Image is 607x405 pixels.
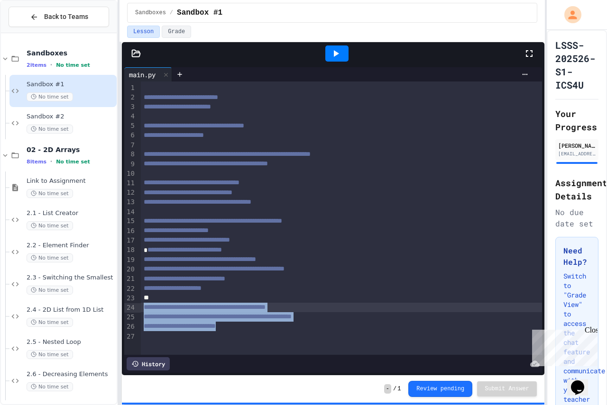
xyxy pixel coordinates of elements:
div: 22 [124,284,136,294]
span: 2.5 - Nested Loop [27,338,115,346]
div: 27 [124,332,136,342]
div: 16 [124,226,136,236]
div: 1 [124,83,136,93]
span: No time set [27,221,73,230]
span: 2 items [27,62,46,68]
div: main.py [124,67,172,81]
span: No time set [27,318,73,327]
div: 18 [124,245,136,255]
div: 9 [124,160,136,169]
div: 8 [124,150,136,159]
div: 19 [124,255,136,265]
span: 2.6 - Decreasing Elements [27,370,115,378]
span: Link to Assignment [27,177,115,185]
div: 20 [124,265,136,274]
span: 2.3 - Switching the Smallest [27,274,115,282]
div: 25 [124,313,136,322]
button: Review pending [408,381,472,397]
div: 7 [124,141,136,150]
button: Submit Answer [477,381,537,396]
span: Sandboxes [27,49,115,57]
span: No time set [27,92,73,101]
div: 12 [124,188,136,198]
h1: LSSS-202526-S1-ICS4U [555,38,598,91]
h2: Assignment Details [555,176,598,203]
span: Sandbox #1 [177,7,222,18]
div: 15 [124,216,136,226]
span: • [50,61,52,69]
span: Submit Answer [485,385,529,393]
span: 1 [397,385,401,393]
div: 24 [124,303,136,313]
span: Sandboxes [135,9,166,17]
span: 2.1 - List Creator [27,209,115,217]
div: 26 [124,322,136,332]
span: No time set [56,159,90,165]
span: No time set [27,125,73,134]
div: 11 [124,179,136,188]
span: No time set [27,382,73,391]
div: No due date set [555,207,598,229]
span: - [384,384,391,394]
span: Sandbox #1 [27,81,115,89]
div: [EMAIL_ADDRESS][DOMAIN_NAME] [558,150,596,157]
span: / [170,9,173,17]
span: 02 - 2D Arrays [27,145,115,154]
div: main.py [124,70,160,80]
div: 13 [124,198,136,207]
div: 4 [124,112,136,121]
div: 17 [124,236,136,245]
div: 10 [124,169,136,179]
iframe: chat widget [528,326,598,366]
div: My Account [554,4,584,26]
div: 14 [124,207,136,217]
div: 6 [124,131,136,140]
span: No time set [27,253,73,262]
div: 2 [124,93,136,102]
div: Chat with us now!Close [4,4,65,60]
div: 3 [124,102,136,112]
span: No time set [27,286,73,295]
span: 8 items [27,159,46,165]
div: 21 [124,274,136,284]
div: 23 [124,294,136,303]
span: 2.2 - Element Finder [27,242,115,250]
div: 5 [124,121,136,131]
span: No time set [27,189,73,198]
span: No time set [27,350,73,359]
div: [PERSON_NAME] (Student) [558,141,596,150]
span: Sandbox #2 [27,113,115,121]
span: Back to Teams [44,12,88,22]
iframe: chat widget [567,367,598,396]
button: Back to Teams [9,7,109,27]
span: 2.4 - 2D List from 1D List [27,306,115,314]
button: Grade [162,26,191,38]
button: Lesson [127,26,160,38]
span: No time set [56,62,90,68]
span: • [50,158,52,165]
div: History [127,357,170,370]
h3: Need Help? [563,245,590,268]
span: / [393,385,396,393]
h2: Your Progress [555,107,598,134]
